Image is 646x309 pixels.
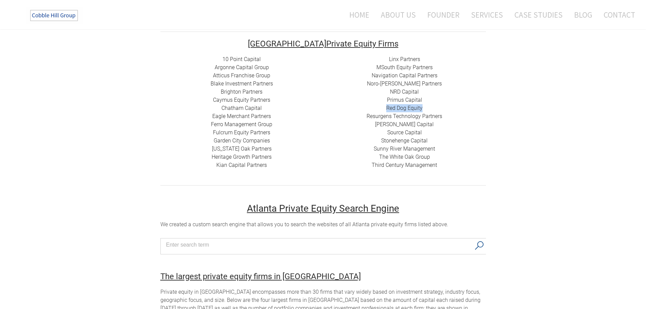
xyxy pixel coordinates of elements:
a: Brighton Partners [221,89,262,95]
a: Ferro Management Group [211,121,272,128]
img: The Cobble Hill Group LLC [26,7,83,24]
a: Chatham Capital [221,105,262,111]
a: Stonehenge Capital [381,137,428,144]
a: Home [339,6,374,24]
a: ​Resurgens Technology Partners [367,113,442,119]
a: Services [466,6,508,24]
a: Fulcrum Equity Partners​​ [213,129,270,136]
a: The White Oak Group [379,154,430,160]
a: Primus Capital [387,97,422,103]
a: Atticus Franchise Group [213,72,270,79]
a: [PERSON_NAME] Capital [375,121,434,128]
a: MSouth Equity Partners [376,64,433,71]
font: Private Equity Firms [248,39,398,49]
a: Noro-[PERSON_NAME] Partners [367,80,442,87]
a: [US_STATE] Oak Partners [212,146,272,152]
a: Third Century Management [372,162,437,168]
a: Case Studies [509,6,568,24]
a: Blog [569,6,597,24]
a: Contact [599,6,635,24]
button: Search [472,238,486,253]
input: Search input [166,240,471,250]
a: Source Capital [387,129,422,136]
a: Sunny River Management [374,146,435,152]
div: We created a custom search engine that allows you to search the websites of all Atlanta private e... [160,220,486,229]
a: Argonne Capital Group [215,64,269,71]
a: 10 Point Capital [222,56,261,62]
font: The largest private equity firms in [GEOGRAPHIC_DATA] [160,272,361,281]
u: Atlanta Private Equity Search Engine [247,203,399,214]
a: Blake Investment Partners [211,80,273,87]
a: About Us [376,6,421,24]
div: ​ [323,55,486,169]
a: Linx Partners [389,56,420,62]
font: [GEOGRAPHIC_DATA] [248,39,326,49]
a: Garden City Companies [214,137,270,144]
a: Caymus Equity Partners [213,97,270,103]
a: NRD Capital [390,89,419,95]
a: ​Kian Capital Partners [216,162,267,168]
a: Founder [422,6,465,24]
a: Heritage Growth Partners [212,154,272,160]
a: Navigation Capital Partners [372,72,437,79]
a: Red Dog Equity [386,105,423,111]
a: Eagle Merchant Partners [212,113,271,119]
